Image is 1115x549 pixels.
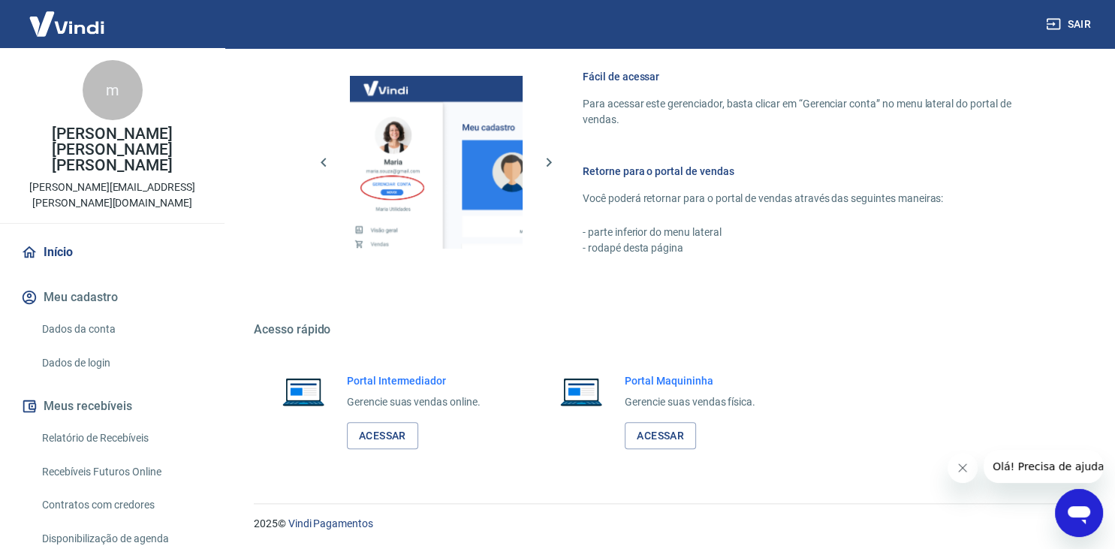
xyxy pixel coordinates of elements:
[18,390,206,423] button: Meus recebíveis
[18,281,206,314] button: Meu cadastro
[625,373,755,388] h6: Portal Maquininha
[18,1,116,47] img: Vindi
[583,225,1043,240] p: - parte inferior do menu lateral
[550,373,613,409] img: Imagem de um notebook aberto
[36,423,206,454] a: Relatório de Recebíveis
[254,516,1079,532] p: 2025 ©
[288,517,373,529] a: Vindi Pagamentos
[948,453,978,483] iframe: Fechar mensagem
[36,490,206,520] a: Contratos com credores
[984,450,1103,483] iframe: Mensagem da empresa
[12,126,212,173] p: [PERSON_NAME] [PERSON_NAME] [PERSON_NAME]
[254,322,1079,337] h5: Acesso rápido
[12,179,212,211] p: [PERSON_NAME][EMAIL_ADDRESS][PERSON_NAME][DOMAIN_NAME]
[272,373,335,409] img: Imagem de um notebook aberto
[347,394,481,410] p: Gerencie suas vendas online.
[9,11,126,23] span: Olá! Precisa de ajuda?
[347,422,418,450] a: Acessar
[36,457,206,487] a: Recebíveis Futuros Online
[583,191,1043,207] p: Você poderá retornar para o portal de vendas através das seguintes maneiras:
[1055,489,1103,537] iframe: Botão para abrir a janela de mensagens
[583,69,1043,84] h6: Fácil de acessar
[625,394,755,410] p: Gerencie suas vendas física.
[583,240,1043,256] p: - rodapé desta página
[18,236,206,269] a: Início
[625,422,696,450] a: Acessar
[347,373,481,388] h6: Portal Intermediador
[1043,11,1097,38] button: Sair
[583,96,1043,128] p: Para acessar este gerenciador, basta clicar em “Gerenciar conta” no menu lateral do portal de ven...
[350,76,523,249] img: Imagem da dashboard mostrando o botão de gerenciar conta na sidebar no lado esquerdo
[36,348,206,379] a: Dados de login
[36,314,206,345] a: Dados da conta
[83,60,143,120] div: m
[583,164,1043,179] h6: Retorne para o portal de vendas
